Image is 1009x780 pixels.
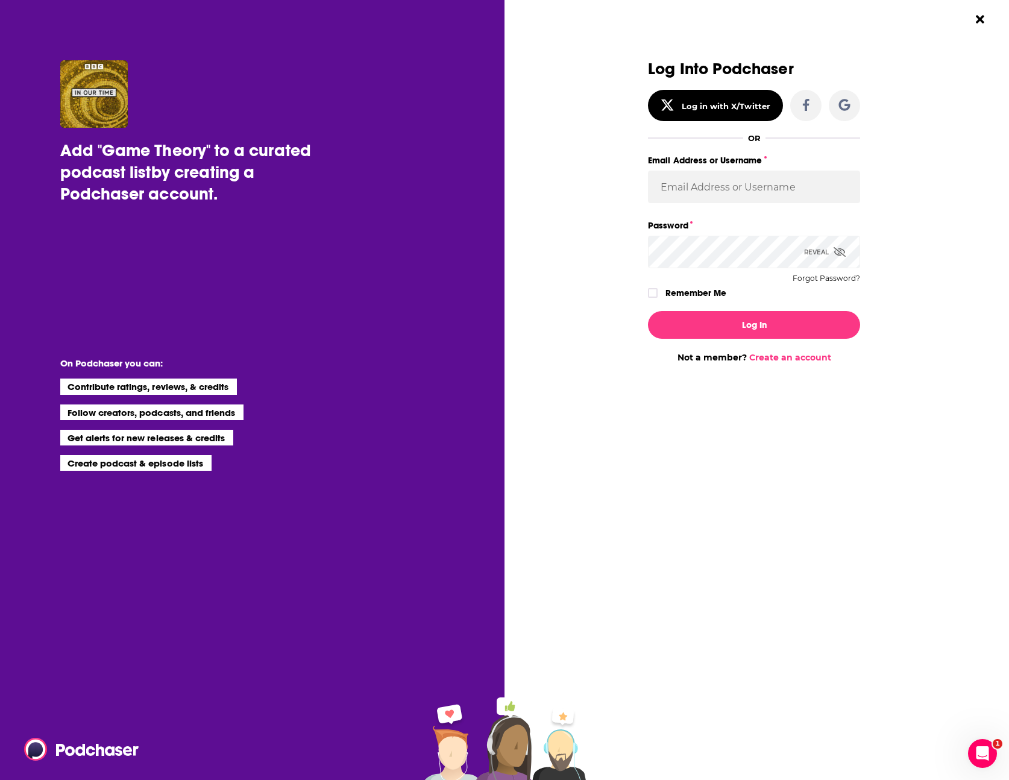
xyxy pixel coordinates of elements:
[24,738,130,761] a: Podchaser - Follow, Share and Rate Podcasts
[969,8,992,31] button: Close Button
[648,218,860,233] label: Password
[648,153,860,168] label: Email Address or Username
[793,274,860,283] button: Forgot Password?
[648,171,860,203] input: Email Address or Username
[993,739,1002,749] span: 1
[60,379,237,394] li: Contribute ratings, reviews, & credits
[60,430,233,445] li: Get alerts for new releases & credits
[968,739,997,768] iframe: Intercom live chat
[648,60,860,78] h3: Log Into Podchaser
[748,133,761,143] div: OR
[682,101,770,111] div: Log in with X/Twitter
[648,352,860,363] div: Not a member?
[60,140,335,205] div: Add "Game Theory" to a curated podcast list by creating a Podchaser account.
[24,738,140,761] img: Podchaser - Follow, Share and Rate Podcasts
[60,404,244,420] li: Follow creators, podcasts, and friends
[648,90,783,121] button: Log in with X/Twitter
[648,311,860,339] button: Log In
[60,357,301,369] li: On Podchaser you can:
[60,455,212,471] li: Create podcast & episode lists
[60,60,128,128] img: Game Theory
[804,236,846,268] div: Reveal
[665,285,726,301] label: Remember Me
[749,352,831,363] a: Create an account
